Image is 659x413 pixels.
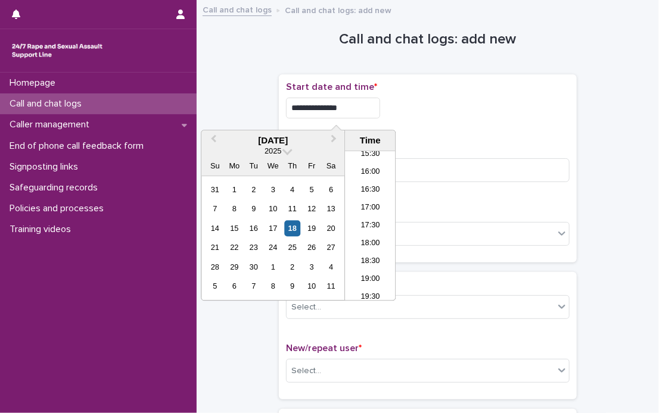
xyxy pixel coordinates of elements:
[5,161,88,173] p: Signposting links
[207,182,223,198] div: Choose Sunday, August 31st, 2025
[226,240,243,256] div: Choose Monday, September 22nd, 2025
[284,182,300,198] div: Choose Thursday, September 4th, 2025
[245,201,262,217] div: Choose Tuesday, September 9th, 2025
[265,158,281,174] div: We
[304,158,320,174] div: Fr
[325,132,344,151] button: Next Month
[345,253,396,271] li: 18:30
[245,279,262,295] div: Choose Tuesday, October 7th, 2025
[201,135,344,146] div: [DATE]
[265,201,281,217] div: Choose Wednesday, September 10th, 2025
[265,220,281,236] div: Choose Wednesday, September 17th, 2025
[323,279,339,295] div: Choose Saturday, October 11th, 2025
[5,119,99,130] p: Caller management
[286,82,377,92] span: Start date and time
[285,3,391,16] p: Call and chat logs: add new
[323,182,339,198] div: Choose Saturday, September 6th, 2025
[245,182,262,198] div: Choose Tuesday, September 2nd, 2025
[345,289,396,306] li: 19:30
[5,77,65,89] p: Homepage
[345,217,396,235] li: 17:30
[10,39,105,62] img: rhQMoQhaT3yELyF149Cw
[291,301,321,314] div: Select...
[245,240,262,256] div: Choose Tuesday, September 23rd, 2025
[304,220,320,236] div: Choose Friday, September 19th, 2025
[304,201,320,217] div: Choose Friday, September 12th, 2025
[304,182,320,198] div: Choose Friday, September 5th, 2025
[207,220,223,236] div: Choose Sunday, September 14th, 2025
[5,140,153,152] p: End of phone call feedback form
[207,158,223,174] div: Su
[345,146,396,164] li: 15:30
[348,135,392,146] div: Time
[226,182,243,198] div: Choose Monday, September 1st, 2025
[304,240,320,256] div: Choose Friday, September 26th, 2025
[265,279,281,295] div: Choose Wednesday, October 8th, 2025
[304,279,320,295] div: Choose Friday, October 10th, 2025
[226,279,243,295] div: Choose Monday, October 6th, 2025
[5,98,91,109] p: Call and chat logs
[226,259,243,275] div: Choose Monday, September 29th, 2025
[226,201,243,217] div: Choose Monday, September 8th, 2025
[345,182,396,199] li: 16:30
[207,201,223,217] div: Choose Sunday, September 7th, 2025
[323,240,339,256] div: Choose Saturday, September 27th, 2025
[284,220,300,236] div: Choose Thursday, September 18th, 2025
[226,158,243,174] div: Mo
[206,180,341,296] div: month 2025-09
[265,259,281,275] div: Choose Wednesday, October 1st, 2025
[345,199,396,217] li: 17:00
[345,271,396,289] li: 19:00
[323,201,339,217] div: Choose Saturday, September 13th, 2025
[5,182,107,193] p: Safeguarding records
[265,147,281,156] span: 2025
[207,240,223,256] div: Choose Sunday, September 21st, 2025
[5,224,80,235] p: Training videos
[226,220,243,236] div: Choose Monday, September 15th, 2025
[284,201,300,217] div: Choose Thursday, September 11th, 2025
[245,259,262,275] div: Choose Tuesday, September 30th, 2025
[284,158,300,174] div: Th
[203,132,222,151] button: Previous Month
[284,240,300,256] div: Choose Thursday, September 25th, 2025
[279,31,577,48] h1: Call and chat logs: add new
[345,164,396,182] li: 16:00
[323,158,339,174] div: Sa
[304,259,320,275] div: Choose Friday, October 3rd, 2025
[345,235,396,253] li: 18:00
[291,365,321,377] div: Select...
[207,279,223,295] div: Choose Sunday, October 5th, 2025
[245,220,262,236] div: Choose Tuesday, September 16th, 2025
[245,158,262,174] div: Tu
[207,259,223,275] div: Choose Sunday, September 28th, 2025
[203,2,272,16] a: Call and chat logs
[323,259,339,275] div: Choose Saturday, October 4th, 2025
[286,343,362,353] span: New/repeat user
[265,182,281,198] div: Choose Wednesday, September 3rd, 2025
[323,220,339,236] div: Choose Saturday, September 20th, 2025
[265,240,281,256] div: Choose Wednesday, September 24th, 2025
[284,279,300,295] div: Choose Thursday, October 9th, 2025
[5,203,113,214] p: Policies and processes
[284,259,300,275] div: Choose Thursday, October 2nd, 2025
